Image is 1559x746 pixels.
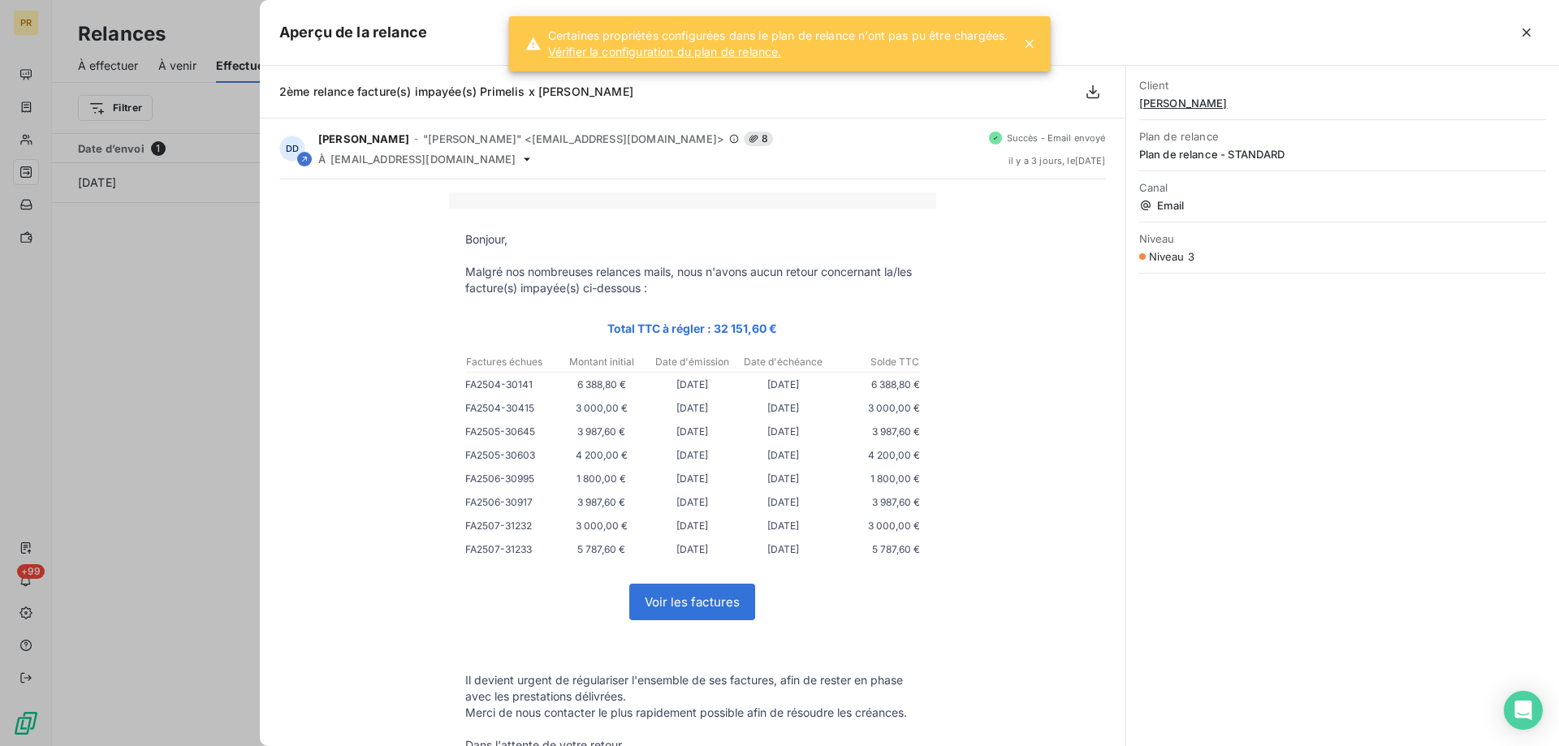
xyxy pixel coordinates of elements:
p: FA2504-30141 [465,376,556,393]
p: 4 200,00 € [556,446,647,464]
span: Succès - Email envoyé [1007,133,1106,143]
div: Open Intercom Messenger [1504,691,1543,730]
p: [DATE] [647,446,738,464]
p: FA2507-31233 [465,541,556,558]
p: Malgré nos nombreuses relances mails, nous n'avons aucun retour concernant la/les facture(s) impa... [465,264,920,296]
span: - [414,134,418,144]
p: FA2506-30917 [465,494,556,511]
p: [DATE] [647,399,738,416]
p: 3 000,00 € [556,399,647,416]
p: Date d'émission [648,355,737,369]
span: 8 [744,132,773,146]
p: [DATE] [738,423,829,440]
p: FA2506-30995 [465,470,556,487]
span: "[PERSON_NAME]" <[EMAIL_ADDRESS][DOMAIN_NAME]> [423,132,724,145]
span: Canal [1139,181,1546,194]
p: 3 987,60 € [829,494,920,511]
p: Il devient urgent de régulariser l'ensemble de ses factures, afin de rester en phase avec les pre... [465,672,920,705]
p: Factures échues [466,355,555,369]
p: 5 787,60 € [556,541,647,558]
p: 3 987,60 € [829,423,920,440]
p: 3 000,00 € [556,517,647,534]
p: 6 388,80 € [556,376,647,393]
span: [PERSON_NAME] [1139,97,1546,110]
p: Total TTC à régler : 32 151,60 € [465,319,920,338]
p: 4 200,00 € [829,446,920,464]
p: [DATE] [647,541,738,558]
p: FA2504-30415 [465,399,556,416]
p: 3 000,00 € [829,517,920,534]
p: FA2505-30603 [465,446,556,464]
span: il y a 3 jours , le [DATE] [1008,156,1106,166]
p: [DATE] [738,376,829,393]
p: Merci de nous contacter le plus rapidement possible afin de résoudre les créances. [465,705,920,721]
p: [DATE] [738,399,829,416]
p: [DATE] [738,541,829,558]
span: 2ème relance facture(s) impayée(s) Primelis x [PERSON_NAME] [279,84,633,98]
p: 1 800,00 € [556,470,647,487]
p: FA2505-30645 [465,423,556,440]
p: [DATE] [738,470,829,487]
p: 3 000,00 € [829,399,920,416]
p: Solde TTC [830,355,919,369]
a: Voir les factures [630,584,754,619]
span: Niveau [1139,232,1546,245]
p: 3 987,60 € [556,423,647,440]
p: FA2507-31232 [465,517,556,534]
p: Bonjour, [465,231,920,248]
p: Date d'échéance [739,355,828,369]
h5: Aperçu de la relance [279,21,427,44]
span: Niveau 3 [1149,250,1194,263]
p: 5 787,60 € [829,541,920,558]
p: [DATE] [647,376,738,393]
p: [DATE] [738,446,829,464]
p: 6 388,80 € [829,376,920,393]
span: Plan de relance [1139,130,1546,143]
p: [DATE] [647,470,738,487]
p: [DATE] [647,423,738,440]
span: [PERSON_NAME] [318,132,409,145]
span: À [318,153,326,166]
div: DD [279,136,305,162]
p: [DATE] [738,517,829,534]
span: [EMAIL_ADDRESS][DOMAIN_NAME] [330,153,516,166]
p: 1 800,00 € [829,470,920,487]
span: Email [1139,199,1546,212]
p: 3 987,60 € [556,494,647,511]
p: [DATE] [647,517,738,534]
span: Client [1139,79,1546,92]
p: [DATE] [647,494,738,511]
p: [DATE] [738,494,829,511]
span: Plan de relance - STANDARD [1139,148,1546,161]
p: Montant initial [557,355,646,369]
